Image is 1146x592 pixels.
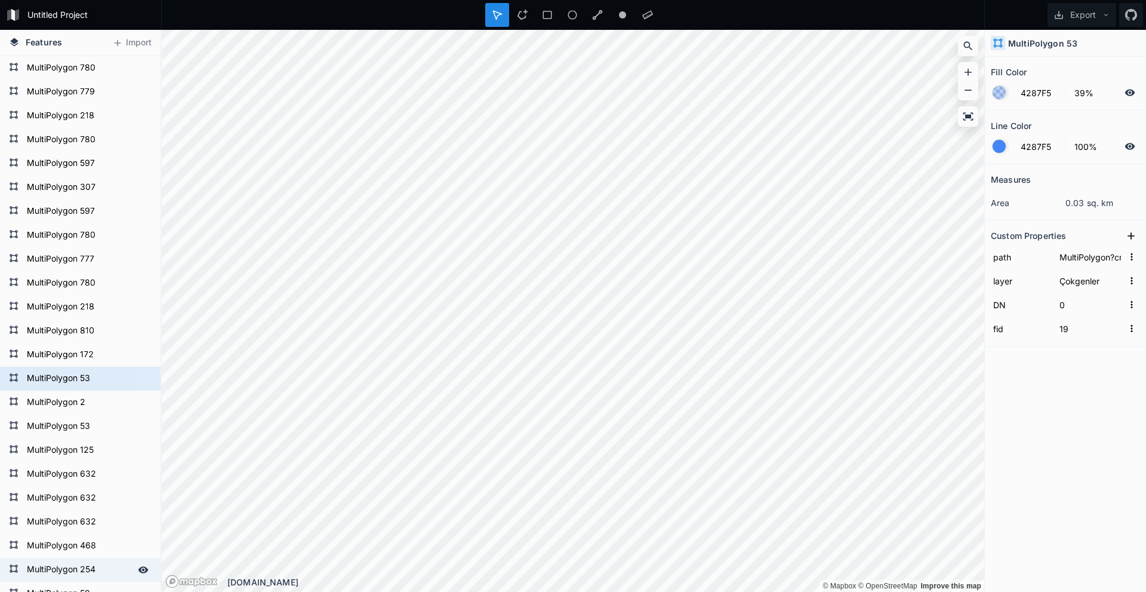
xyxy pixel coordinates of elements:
h2: Custom Properties [991,226,1066,245]
a: OpenStreetMap [858,582,917,590]
h4: MultiPolygon 53 [1008,37,1077,50]
input: Name [991,296,1051,314]
button: Export [1048,3,1116,27]
a: Map feedback [920,582,981,590]
input: Name [991,272,1051,290]
input: Name [991,248,1051,266]
input: Empty [1057,320,1123,338]
button: Import [106,33,158,53]
dt: area [991,197,1065,209]
a: Mapbox logo [165,575,218,588]
span: Features [26,36,62,48]
h2: Fill Color [991,63,1027,81]
input: Empty [1057,296,1123,314]
a: Mapbox [822,582,856,590]
dd: 0.03 sq. km [1065,197,1140,209]
div: [DOMAIN_NAME] [227,576,984,588]
input: Empty [1057,272,1123,290]
input: Name [991,320,1051,338]
h2: Measures [991,170,1031,189]
h2: Line Color [991,116,1031,135]
input: Empty [1057,248,1123,266]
